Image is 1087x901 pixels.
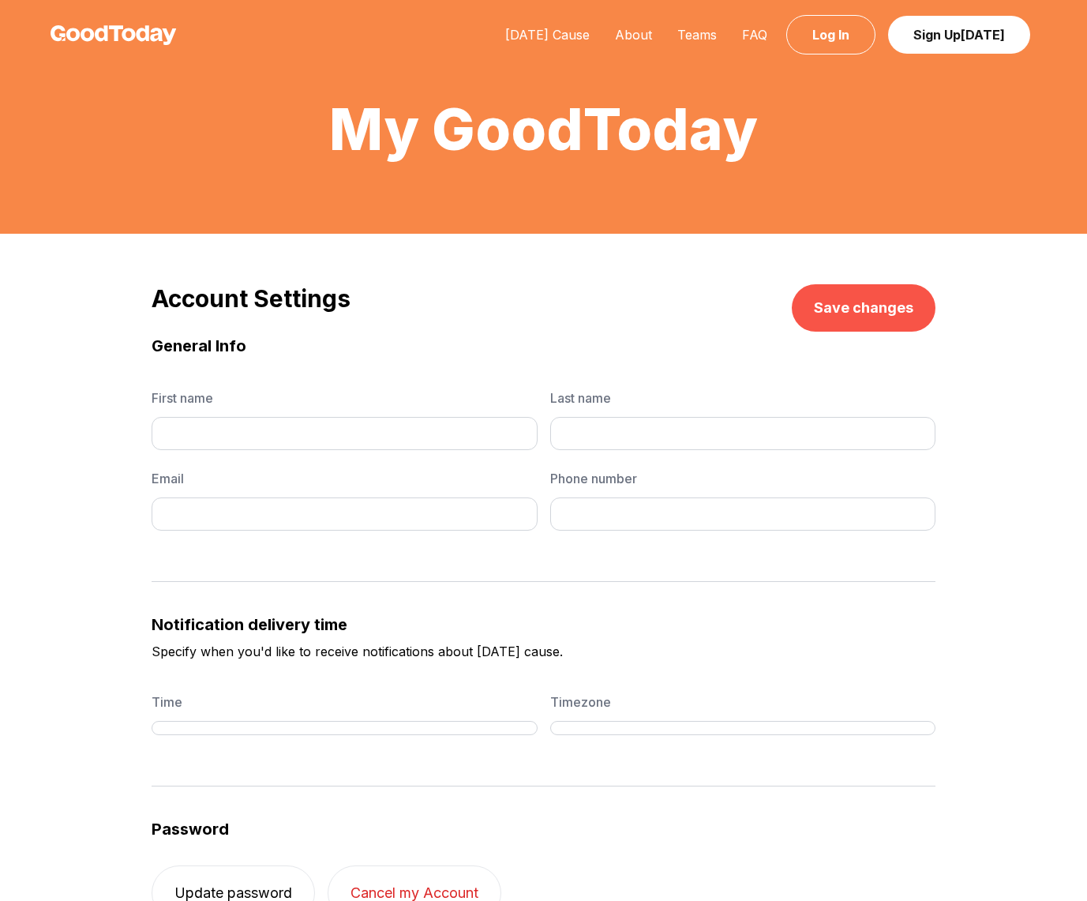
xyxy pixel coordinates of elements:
[152,693,538,711] label: Time
[729,27,780,43] a: FAQ
[961,27,1005,43] span: [DATE]
[152,614,935,636] h3: Notification delivery time
[550,389,936,407] span: Last name
[786,15,875,54] a: Log In
[152,335,935,357] h3: General Info
[550,693,936,711] label: Timezone
[602,27,665,43] a: About
[152,469,538,488] span: Email
[152,417,538,450] input: First name
[550,417,936,450] input: Last name
[550,497,936,531] input: Phone number
[152,642,935,693] p: Specify when you'd like to receive notifications about [DATE] cause.
[152,818,935,840] h3: Password
[152,389,538,407] span: First name
[665,27,729,43] a: Teams
[152,497,538,531] input: Email
[792,284,935,332] button: Save changes
[493,27,602,43] a: [DATE] Cause
[51,25,177,45] img: GoodToday
[550,469,936,488] span: Phone number
[152,284,350,313] h2: Account Settings
[888,16,1030,54] a: Sign Up[DATE]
